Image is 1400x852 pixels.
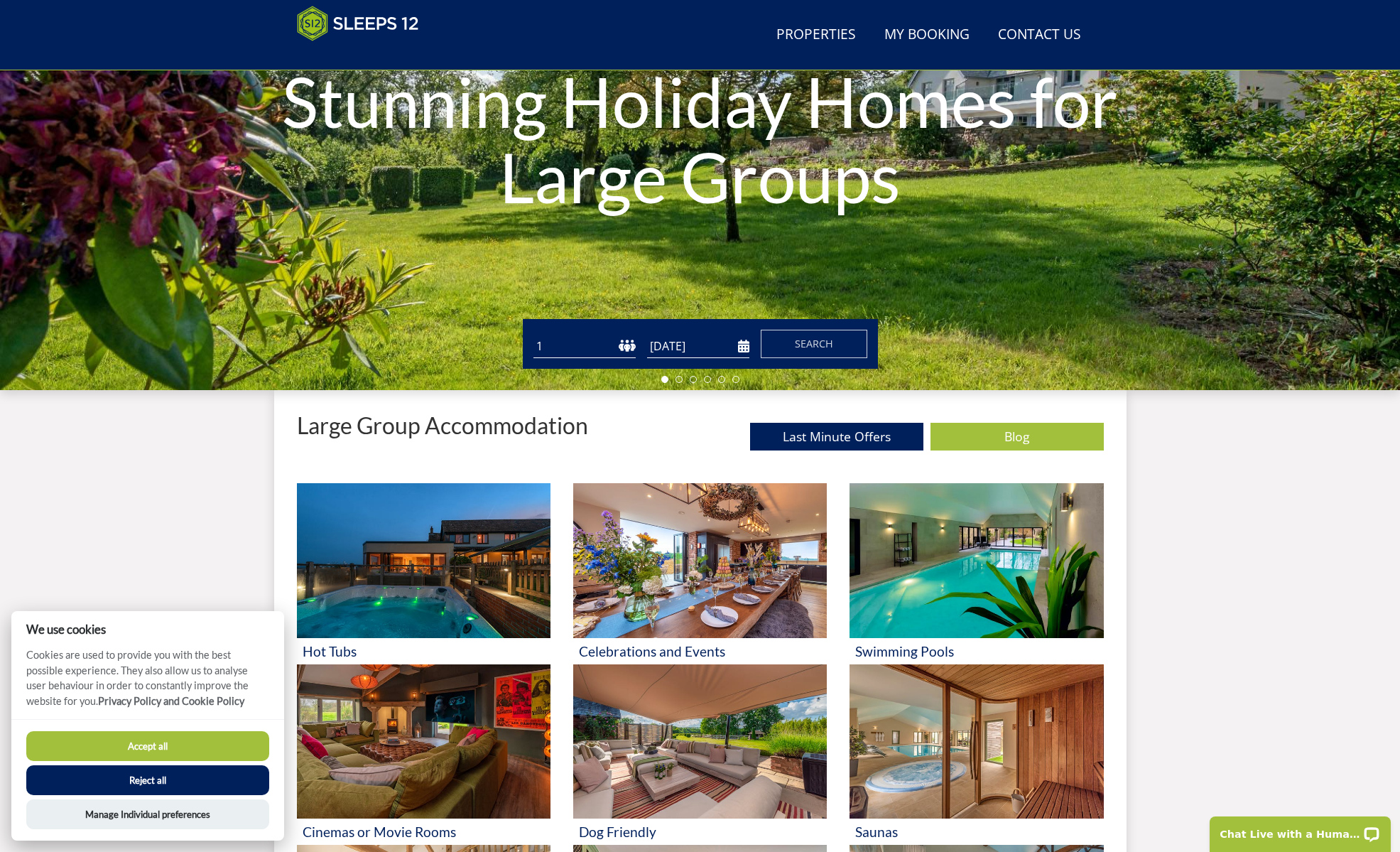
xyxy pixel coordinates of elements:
a: Last Minute Offers [750,423,923,451]
a: 'Saunas' - Large Group Accommodation Holiday Ideas Saunas [850,664,1103,846]
a: 'Celebrations and Events' - Large Group Accommodation Holiday Ideas Celebrations and Events [573,483,827,664]
img: 'Saunas' - Large Group Accommodation Holiday Ideas [850,664,1103,819]
img: 'Celebrations and Events' - Large Group Accommodation Holiday Ideas [573,483,827,638]
img: 'Hot Tubs' - Large Group Accommodation Holiday Ideas [297,483,550,638]
a: My Booking [879,19,975,51]
iframe: Customer reviews powered by Trustpilot [290,50,439,62]
img: 'Cinemas or Movie Rooms' - Large Group Accommodation Holiday Ideas [297,664,550,819]
a: Privacy Policy and Cookie Policy [98,695,244,707]
img: Sleeps 12 [297,6,419,41]
h2: We use cookies [11,622,284,636]
a: 'Swimming Pools' - Large Group Accommodation Holiday Ideas Swimming Pools [850,483,1103,664]
a: 'Cinemas or Movie Rooms' - Large Group Accommodation Holiday Ideas Cinemas or Movie Rooms [297,664,550,846]
a: Properties [771,19,862,51]
h3: Swimming Pools [855,644,1097,659]
h3: Cinemas or Movie Rooms [303,824,545,839]
a: Contact Us [992,19,1087,51]
input: Arrival Date [647,335,749,358]
button: Manage Individual preferences [26,799,269,829]
h3: Celebrations and Events [579,644,821,659]
span: Search [795,337,833,350]
a: Blog [930,423,1104,451]
button: Search [761,330,867,358]
img: 'Swimming Pools' - Large Group Accommodation Holiday Ideas [850,483,1103,638]
h3: Hot Tubs [303,644,545,659]
button: Accept all [26,731,269,761]
p: Large Group Accommodation [297,413,588,438]
img: 'Dog Friendly' - Large Group Accommodation Holiday Ideas [573,664,827,819]
h1: Stunning Holiday Homes for Large Groups [210,36,1190,242]
p: Cookies are used to provide you with the best possible experience. They also allow us to analyse ... [11,647,284,719]
iframe: LiveChat chat widget [1200,807,1400,852]
h3: Dog Friendly [579,824,821,839]
button: Reject all [26,765,269,795]
a: 'Hot Tubs' - Large Group Accommodation Holiday Ideas Hot Tubs [297,483,550,664]
a: 'Dog Friendly' - Large Group Accommodation Holiday Ideas Dog Friendly [573,664,827,846]
h3: Saunas [855,824,1097,839]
